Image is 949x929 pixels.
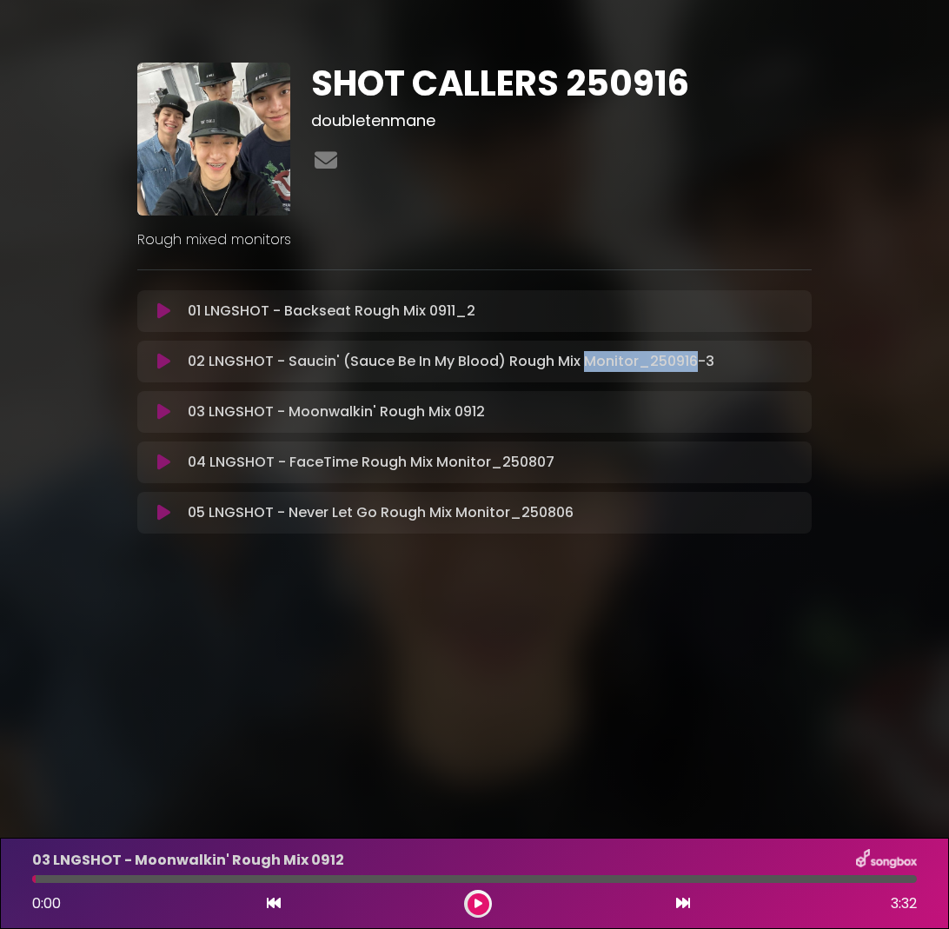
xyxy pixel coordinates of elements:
[188,301,475,322] p: 01 LNGSHOT - Backseat Rough Mix 0911_2
[188,452,554,473] p: 04 LNGSHOT - FaceTime Rough Mix Monitor_250807
[188,502,574,523] p: 05 LNGSHOT - Never Let Go Rough Mix Monitor_250806
[137,63,290,216] img: EhfZEEfJT4ehH6TTm04u
[137,229,812,250] p: Rough mixed monitors
[188,351,714,372] p: 02 LNGSHOT - Saucin' (Sauce Be In My Blood) Rough Mix Monitor_250916-3
[311,111,812,130] h3: doubletenmane
[311,63,812,104] h1: SHOT CALLERS 250916
[188,401,485,422] p: 03 LNGSHOT - Moonwalkin' Rough Mix 0912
